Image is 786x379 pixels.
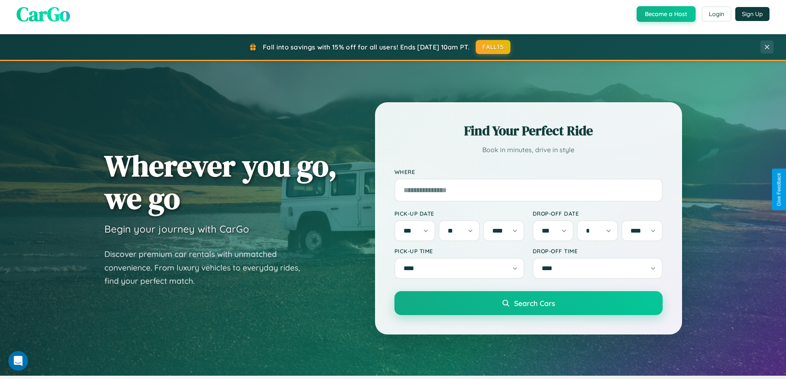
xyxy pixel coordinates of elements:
label: Pick-up Date [394,210,524,217]
span: Fall into savings with 15% off for all users! Ends [DATE] 10am PT. [263,43,470,51]
button: Sign Up [735,7,769,21]
p: Book in minutes, drive in style [394,144,663,156]
span: Search Cars [514,299,555,308]
h1: Wherever you go, we go [104,149,337,214]
h2: Find Your Perfect Ride [394,122,663,140]
div: Give Feedback [776,173,782,206]
label: Pick-up Time [394,247,524,254]
label: Drop-off Time [533,247,663,254]
h3: Begin your journey with CarGo [104,223,249,235]
label: Where [394,168,663,175]
button: Become a Host [637,6,696,22]
p: Discover premium car rentals with unmatched convenience. From luxury vehicles to everyday rides, ... [104,247,311,288]
button: FALL15 [476,40,510,54]
iframe: Intercom live chat [8,351,28,371]
span: CarGo [17,0,70,28]
button: Search Cars [394,291,663,315]
label: Drop-off Date [533,210,663,217]
button: Login [702,7,731,21]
